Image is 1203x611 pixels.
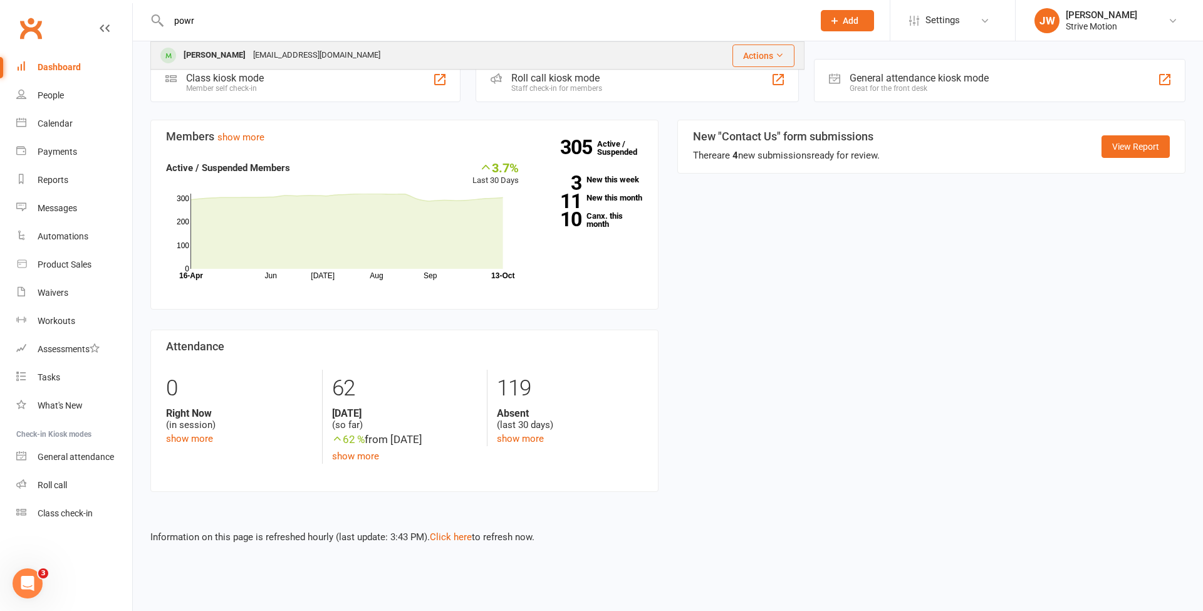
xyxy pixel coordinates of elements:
div: (in session) [166,407,313,431]
a: 10Canx. this month [538,212,643,228]
a: Roll call [16,471,132,499]
span: Settings [925,6,960,34]
div: (last 30 days) [497,407,643,431]
div: [EMAIL_ADDRESS][DOMAIN_NAME] [249,46,384,65]
button: Actions [732,44,794,67]
div: Class check-in [38,508,93,518]
div: from [DATE] [332,431,478,448]
div: Member self check-in [186,84,264,93]
div: Automations [38,231,88,241]
div: Messages [38,203,77,213]
div: Tasks [38,372,60,382]
a: Payments [16,138,132,166]
a: People [16,81,132,110]
strong: 3 [538,174,581,192]
a: 3New this week [538,175,643,184]
a: show more [217,132,264,143]
h3: New "Contact Us" form submissions [693,130,880,143]
strong: 10 [538,210,581,229]
div: 0 [166,370,313,407]
a: Clubworx [15,13,46,44]
button: Add [821,10,874,31]
div: Product Sales [38,259,91,269]
a: show more [497,433,544,444]
div: Waivers [38,288,68,298]
div: Assessments [38,344,100,354]
a: General attendance kiosk mode [16,443,132,471]
a: show more [332,451,379,462]
a: Waivers [16,279,132,307]
div: Class kiosk mode [186,72,264,84]
a: Class kiosk mode [16,499,132,528]
div: Information on this page is refreshed hourly (last update: 3:43 PM). to refresh now. [133,512,1203,545]
div: Staff check-in for members [511,84,602,93]
a: Workouts [16,307,132,335]
span: Add [843,16,858,26]
div: Roll call kiosk mode [511,72,602,84]
a: Automations [16,222,132,251]
div: Workouts [38,316,75,326]
div: Dashboard [38,62,81,72]
strong: 305 [560,138,597,157]
div: Strive Motion [1066,21,1137,32]
div: People [38,90,64,100]
div: General attendance [38,452,114,462]
strong: 4 [732,150,738,161]
a: Tasks [16,363,132,392]
div: 3.7% [472,160,519,174]
strong: [DATE] [332,407,478,419]
strong: Absent [497,407,643,419]
div: 119 [497,370,643,407]
h3: Members [166,130,643,143]
a: Click here [430,531,472,543]
input: Search... [165,12,805,29]
a: show more [166,433,213,444]
a: Messages [16,194,132,222]
a: Assessments [16,335,132,363]
a: 11New this month [538,194,643,202]
strong: 11 [538,192,581,211]
a: Dashboard [16,53,132,81]
iframe: Intercom live chat [13,568,43,598]
a: 305Active / Suspended [597,130,652,165]
a: Reports [16,166,132,194]
div: Last 30 Days [472,160,519,187]
h3: Attendance [166,340,643,353]
div: Reports [38,175,68,185]
div: 62 [332,370,478,407]
div: General attendance kiosk mode [850,72,989,84]
span: 3 [38,568,48,578]
a: Product Sales [16,251,132,279]
div: Payments [38,147,77,157]
div: [PERSON_NAME] [180,46,249,65]
div: [PERSON_NAME] [1066,9,1137,21]
div: Roll call [38,480,67,490]
span: 62 % [332,433,365,446]
div: There are new submissions ready for review. [693,148,880,163]
a: View Report [1101,135,1170,158]
div: Calendar [38,118,73,128]
a: Calendar [16,110,132,138]
div: JW [1034,8,1060,33]
a: What's New [16,392,132,420]
div: Great for the front desk [850,84,989,93]
strong: Right Now [166,407,313,419]
div: (so far) [332,407,478,431]
div: What's New [38,400,83,410]
strong: Active / Suspended Members [166,162,290,174]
